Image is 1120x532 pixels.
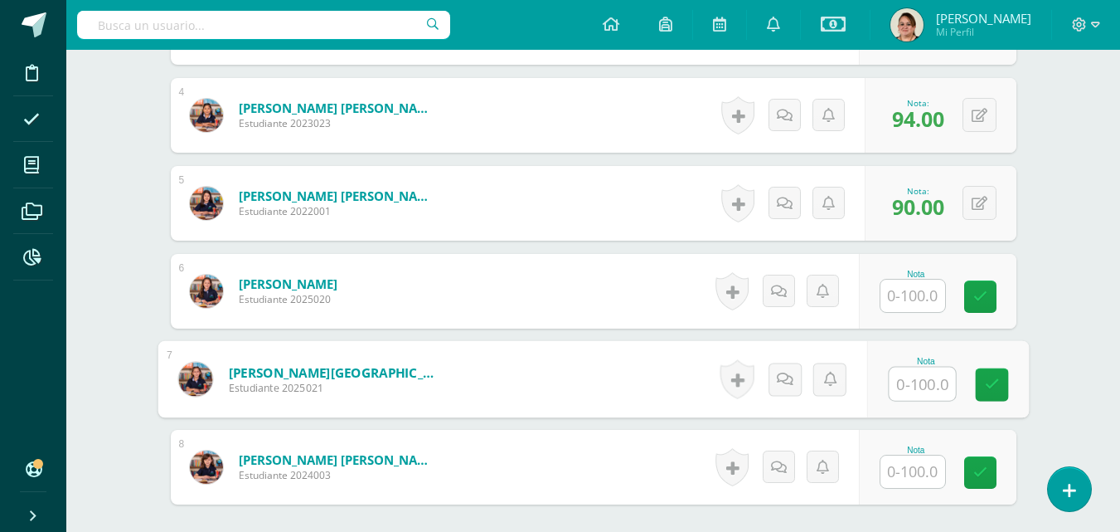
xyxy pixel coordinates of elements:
[190,187,223,220] img: 8d45fc879c0e03354b3d0e6e736e6e6d.png
[190,99,223,132] img: a9eaccfa33daba0df6266d4322e0f807.png
[239,292,337,306] span: Estudiante 2025020
[892,185,944,197] div: Nota:
[889,368,955,401] input: 0-100.0
[239,116,438,130] span: Estudiante 2023023
[228,364,433,381] a: [PERSON_NAME][GEOGRAPHIC_DATA]
[888,357,963,366] div: Nota
[190,275,223,308] img: a68be2863d5d56a1e4f8de25f268ca59.png
[239,276,337,292] a: [PERSON_NAME]
[239,451,438,468] a: [PERSON_NAME] [PERSON_NAME]
[892,97,944,109] div: Nota:
[190,451,223,484] img: 5471fb19cf9468443d5578166c524183.png
[892,105,944,133] span: 94.00
[890,8,924,41] img: dec0cd3017c89b8d877bfad2d56d5847.png
[239,204,438,218] span: Estudiante 2022001
[228,381,433,396] span: Estudiante 2025021
[178,362,212,396] img: 6d24ab38d928667020dc8c956e99b909.png
[880,456,945,488] input: 0-100.0
[239,100,438,116] a: [PERSON_NAME] [PERSON_NAME]
[239,468,438,482] span: Estudiante 2024003
[880,446,953,455] div: Nota
[936,10,1031,27] span: [PERSON_NAME]
[239,188,438,204] a: [PERSON_NAME] [PERSON_NAME]
[936,25,1031,39] span: Mi Perfil
[77,11,450,39] input: Busca un usuario...
[880,280,945,312] input: 0-100.0
[892,193,944,221] span: 90.00
[880,270,953,279] div: Nota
